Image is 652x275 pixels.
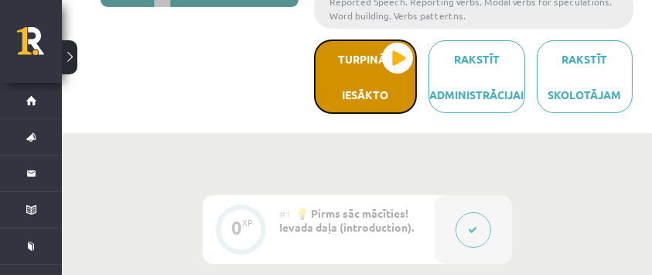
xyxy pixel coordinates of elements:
a: Rakstīt administrācijai [428,40,524,113]
span: #1 [280,208,292,220]
div: XP [243,218,254,227]
a: Rakstīt skolotājam [537,40,633,113]
a: Rīgas 1. Tālmācības vidusskola [17,27,62,66]
span: 💡 Pirms sāc mācīties! Ievada daļa (introduction). [280,206,415,234]
div: 0 [232,221,243,235]
button: Turpināt iesākto [314,40,417,114]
